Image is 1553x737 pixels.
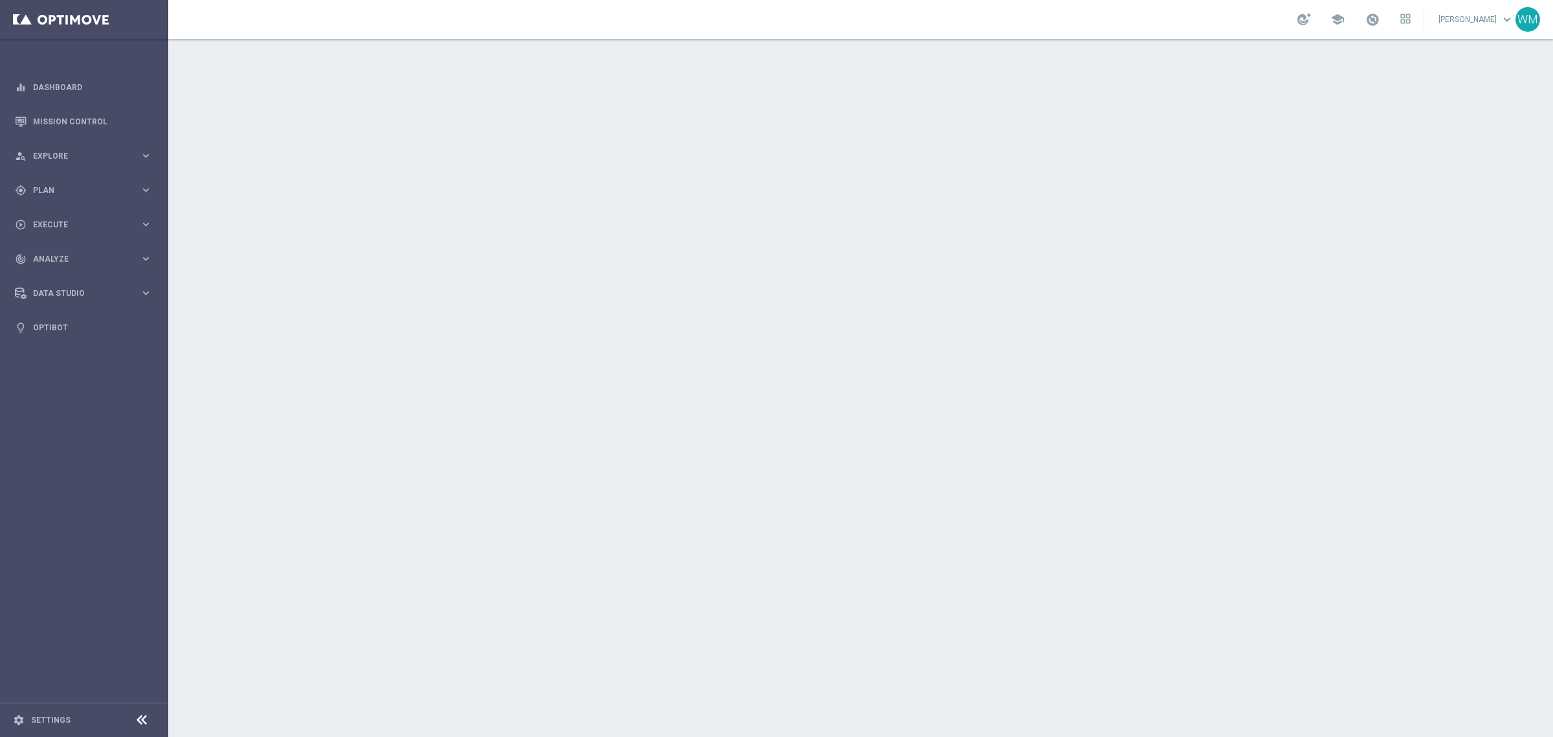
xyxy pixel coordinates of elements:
[15,185,140,196] div: Plan
[15,310,152,345] div: Optibot
[14,185,153,196] button: gps_fixed Plan keyboard_arrow_right
[140,184,152,196] i: keyboard_arrow_right
[33,70,152,104] a: Dashboard
[15,322,27,334] i: lightbulb
[14,254,153,264] button: track_changes Analyze keyboard_arrow_right
[15,104,152,139] div: Mission Control
[33,104,152,139] a: Mission Control
[33,152,140,160] span: Explore
[15,219,140,231] div: Execute
[140,253,152,265] i: keyboard_arrow_right
[15,253,140,265] div: Analyze
[13,714,25,726] i: settings
[140,287,152,299] i: keyboard_arrow_right
[33,310,152,345] a: Optibot
[33,255,140,263] span: Analyze
[140,150,152,162] i: keyboard_arrow_right
[14,82,153,93] button: equalizer Dashboard
[1515,7,1540,32] div: WM
[15,82,27,93] i: equalizer
[14,151,153,161] button: person_search Explore keyboard_arrow_right
[14,117,153,127] button: Mission Control
[15,70,152,104] div: Dashboard
[15,219,27,231] i: play_circle_outline
[33,187,140,194] span: Plan
[31,716,71,724] a: Settings
[140,218,152,231] i: keyboard_arrow_right
[1330,12,1345,27] span: school
[33,289,140,297] span: Data Studio
[15,150,27,162] i: person_search
[15,150,140,162] div: Explore
[33,221,140,229] span: Execute
[15,185,27,196] i: gps_fixed
[1500,12,1514,27] span: keyboard_arrow_down
[14,323,153,333] button: lightbulb Optibot
[14,288,153,299] button: Data Studio keyboard_arrow_right
[15,253,27,265] i: track_changes
[14,220,153,230] button: play_circle_outline Execute keyboard_arrow_right
[15,288,140,299] div: Data Studio
[1437,10,1515,29] a: [PERSON_NAME]keyboard_arrow_down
